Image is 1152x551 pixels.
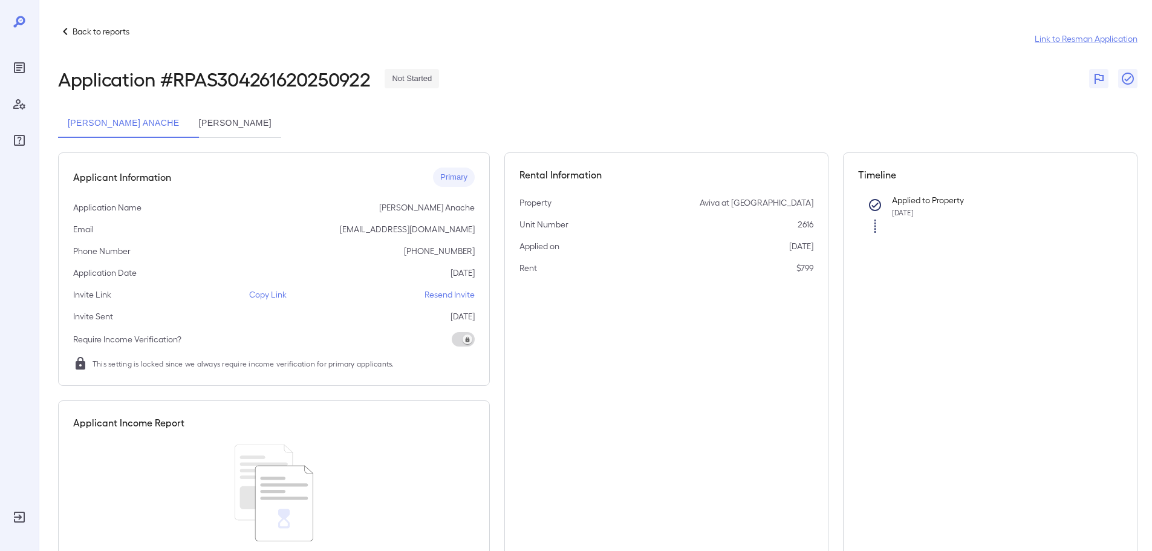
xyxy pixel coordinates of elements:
[858,168,1123,182] h5: Timeline
[58,68,370,90] h2: Application # RPAS304261620250922
[93,357,394,370] span: This setting is locked since we always require income verification for primary applicants.
[73,333,181,345] p: Require Income Verification?
[385,73,439,85] span: Not Started
[433,172,475,183] span: Primary
[798,218,813,230] p: 2616
[425,289,475,301] p: Resend Invite
[892,194,1104,206] p: Applied to Property
[73,245,131,257] p: Phone Number
[519,218,568,230] p: Unit Number
[519,168,813,182] h5: Rental Information
[451,310,475,322] p: [DATE]
[58,109,189,138] button: [PERSON_NAME] Anache
[1118,69,1137,88] button: Close Report
[73,201,142,214] p: Application Name
[189,109,281,138] button: [PERSON_NAME]
[73,289,111,301] p: Invite Link
[249,289,287,301] p: Copy Link
[789,240,813,252] p: [DATE]
[10,507,29,527] div: Log Out
[519,240,559,252] p: Applied on
[10,58,29,77] div: Reports
[519,262,537,274] p: Rent
[379,201,475,214] p: [PERSON_NAME] Anache
[10,131,29,150] div: FAQ
[73,25,129,37] p: Back to reports
[1035,33,1137,45] a: Link to Resman Application
[451,267,475,279] p: [DATE]
[519,197,552,209] p: Property
[73,416,184,430] h5: Applicant Income Report
[340,223,475,235] p: [EMAIL_ADDRESS][DOMAIN_NAME]
[796,262,813,274] p: $799
[1089,69,1108,88] button: Flag Report
[73,170,171,184] h5: Applicant Information
[10,94,29,114] div: Manage Users
[404,245,475,257] p: [PHONE_NUMBER]
[73,310,113,322] p: Invite Sent
[73,267,137,279] p: Application Date
[892,208,914,217] span: [DATE]
[73,223,94,235] p: Email
[700,197,813,209] p: Aviva at [GEOGRAPHIC_DATA]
